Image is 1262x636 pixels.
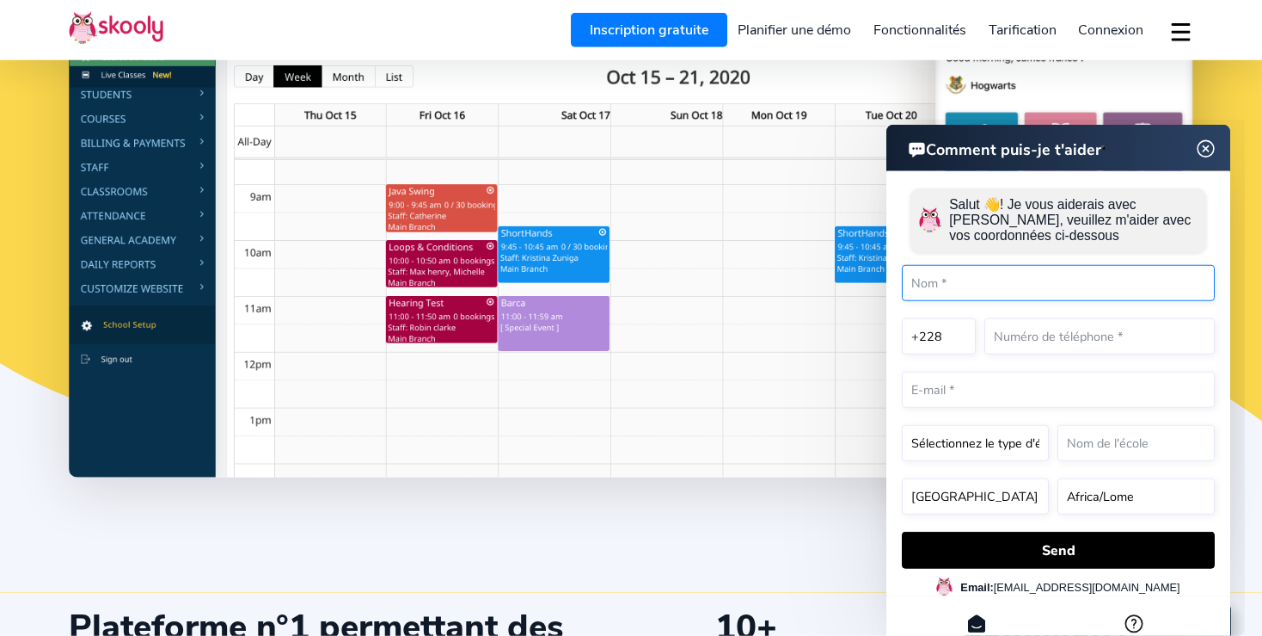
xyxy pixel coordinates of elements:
a: Inscription gratuite [571,13,727,47]
a: Fonctionnalités [862,16,977,44]
span: Connexion [1078,21,1143,40]
a: Tarification [977,16,1068,44]
img: Skooly [69,11,163,45]
a: Planifier une démo [727,16,863,44]
a: Connexion [1067,16,1155,44]
span: Tarification [989,21,1057,40]
button: dropdown menu [1168,12,1193,52]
